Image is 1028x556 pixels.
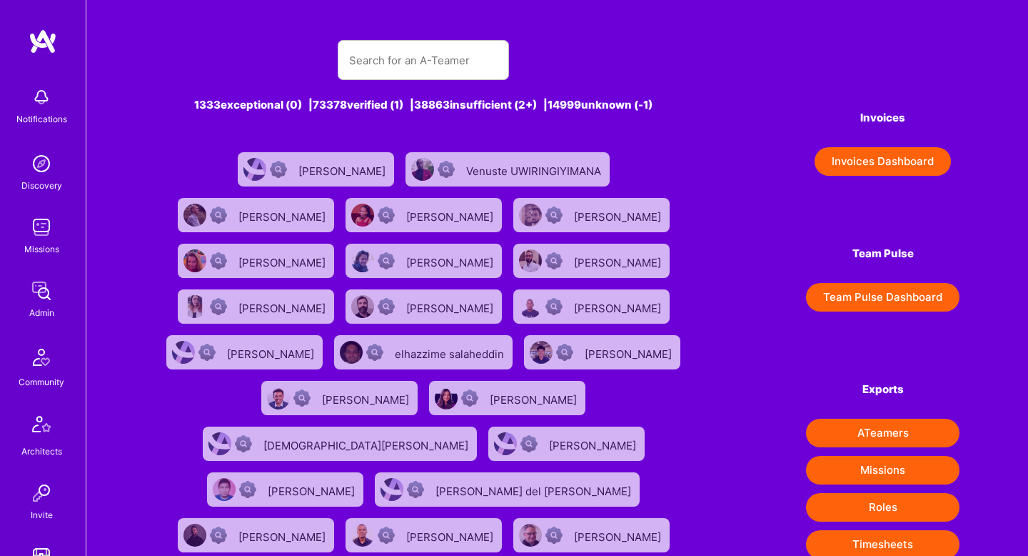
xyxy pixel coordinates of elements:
a: User AvatarNot Scrubbed[PERSON_NAME] [201,467,369,512]
div: [PERSON_NAME] [238,206,328,224]
div: [PERSON_NAME] [268,480,358,499]
a: User AvatarNot Scrubbed[PERSON_NAME] [508,238,675,284]
img: Not Scrubbed [210,298,227,315]
a: User AvatarNot Scrubbed[PERSON_NAME] [232,147,400,192]
a: User AvatarNot ScrubbedVenuste UWIRINGIYIMANA [400,147,615,192]
img: User Avatar [243,158,266,181]
div: Admin [29,305,54,320]
h4: Invoices [806,111,959,124]
div: [DEMOGRAPHIC_DATA][PERSON_NAME] [263,435,471,453]
img: User Avatar [519,524,542,547]
div: Invite [31,507,53,522]
div: [PERSON_NAME] [238,526,328,545]
a: Invoices Dashboard [806,147,959,176]
div: [PERSON_NAME] [549,435,639,453]
a: User AvatarNot Scrubbed[PERSON_NAME] [172,284,340,329]
a: User AvatarNot Scrubbed[PERSON_NAME] [508,284,675,329]
input: Search for an A-Teamer [349,42,498,79]
a: User AvatarNot Scrubbed[PERSON_NAME] [518,329,686,375]
img: Not Scrubbed [239,481,256,498]
div: Venuste UWIRINGIYIMANA [466,160,604,179]
a: User AvatarNot Scrubbed[PERSON_NAME] [508,192,675,238]
img: teamwork [27,213,56,242]
img: Not Scrubbed [545,298,563,315]
button: Team Pulse Dashboard [806,283,959,312]
div: [PERSON_NAME] [406,206,496,224]
img: logo [29,29,57,54]
button: ATeamers [806,419,959,447]
a: User AvatarNot Scrubbed[PERSON_NAME] [340,192,508,238]
div: Community [19,374,64,389]
a: User AvatarNot Scrubbed[PERSON_NAME] [161,329,328,375]
div: [PERSON_NAME] [238,297,328,316]
img: User Avatar [381,478,403,501]
img: User Avatar [435,387,458,409]
div: [PERSON_NAME] [298,160,388,179]
div: [PERSON_NAME] [238,252,328,270]
img: User Avatar [519,249,542,272]
div: [PERSON_NAME] [574,297,664,316]
img: User Avatar [351,295,374,318]
div: [PERSON_NAME] [406,297,496,316]
div: 1333 exceptional (0) | 73378 verified (1) | 38863 insufficient (2+) | 14999 unknown (-1) [155,97,692,112]
img: Not Scrubbed [210,527,227,544]
a: User AvatarNot Scrubbed[PERSON_NAME] [340,238,508,284]
img: Not Scrubbed [235,435,252,452]
div: Notifications [16,111,67,126]
img: User Avatar [519,295,542,318]
img: User Avatar [411,158,434,181]
img: Not Scrubbed [545,527,563,544]
a: User AvatarNot Scrubbed[PERSON_NAME] [483,421,650,467]
div: [PERSON_NAME] [322,389,412,407]
img: User Avatar [267,387,290,409]
div: elhazzime salaheddin [395,343,507,362]
a: User AvatarNot Scrubbed[PERSON_NAME] [172,192,340,238]
div: [PERSON_NAME] [406,526,496,545]
img: User Avatar [530,341,553,364]
a: User AvatarNot Scrubbed[PERSON_NAME] [340,284,508,329]
h4: Team Pulse [806,247,959,260]
img: User Avatar [183,249,206,272]
img: Not Scrubbed [378,527,395,544]
img: User Avatar [494,432,517,455]
img: Not Scrubbed [210,207,227,224]
div: [PERSON_NAME] [406,252,496,270]
img: Not Scrubbed [438,161,455,178]
a: User AvatarNot Scrubbed[PERSON_NAME] [256,375,423,421]
img: Community [24,340,59,374]
div: Architects [21,444,62,459]
button: Invoices Dashboard [815,147,951,176]
a: User AvatarNot Scrubbed[PERSON_NAME] [423,375,591,421]
img: discovery [27,149,56,178]
div: Discovery [21,178,62,193]
button: Missions [806,456,959,485]
img: Not Scrubbed [198,344,216,361]
a: User AvatarNot Scrubbedelhazzime salaheddin [328,329,518,375]
a: User AvatarNot Scrubbed[PERSON_NAME] [172,238,340,284]
img: User Avatar [213,478,236,501]
img: bell [27,83,56,111]
img: Not Scrubbed [556,344,573,361]
img: admin teamwork [27,277,56,305]
img: User Avatar [208,432,231,455]
img: User Avatar [183,204,206,227]
div: [PERSON_NAME] [490,389,580,407]
img: Architects [24,409,59,444]
a: User AvatarNot Scrubbed[DEMOGRAPHIC_DATA][PERSON_NAME] [197,421,483,467]
img: User Avatar [340,341,363,364]
img: Not Scrubbed [545,252,563,269]
img: Not Scrubbed [270,161,287,178]
img: User Avatar [172,341,195,364]
img: Not Scrubbed [366,344,383,361]
img: Not Scrubbed [378,298,395,315]
img: User Avatar [183,295,206,318]
img: Not Scrubbed [378,252,395,269]
div: [PERSON_NAME] [574,252,664,270]
div: [PERSON_NAME] [574,206,664,224]
img: User Avatar [519,204,542,227]
div: [PERSON_NAME] [585,343,675,362]
img: Invite [27,479,56,507]
button: Roles [806,493,959,522]
div: [PERSON_NAME] del [PERSON_NAME] [435,480,634,499]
